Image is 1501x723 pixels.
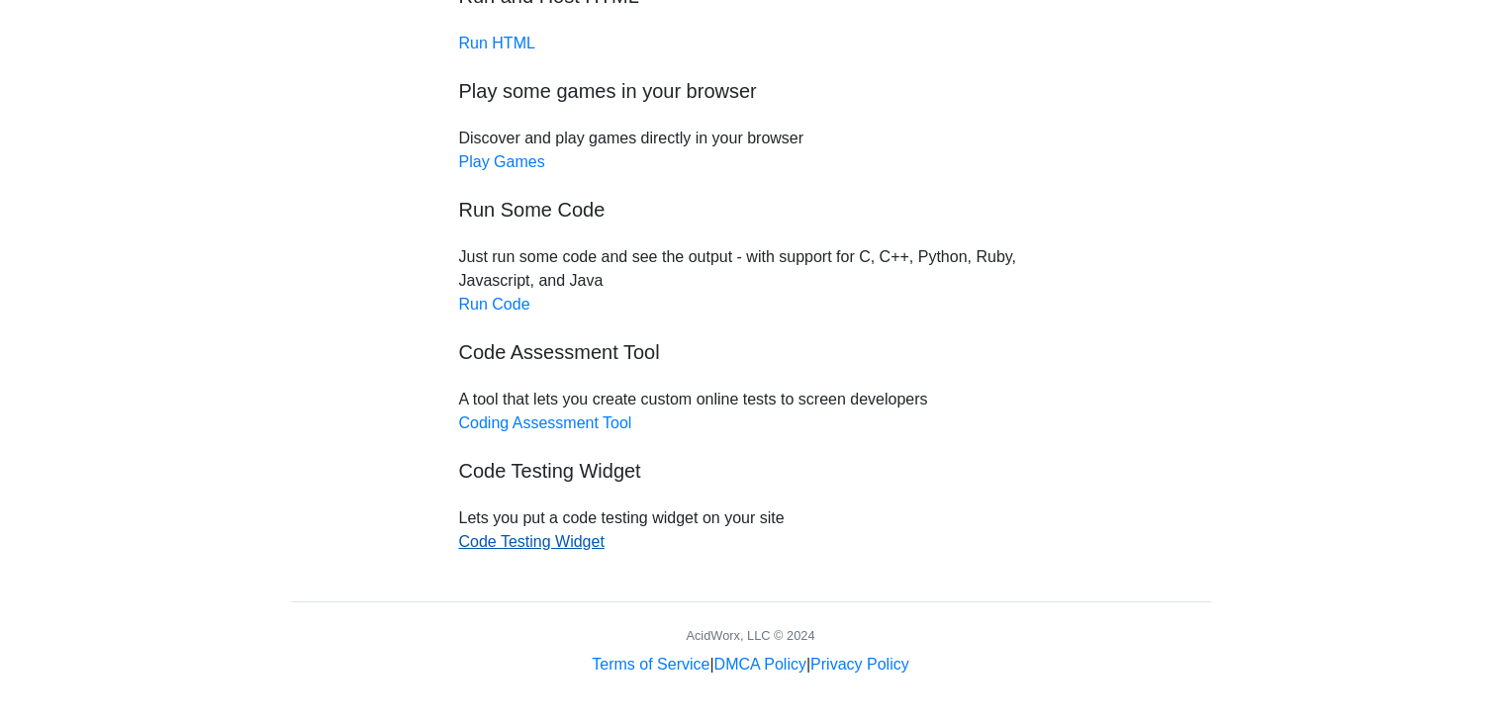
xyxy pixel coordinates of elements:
h5: Code Assessment Tool [459,340,1043,364]
a: DMCA Policy [714,656,806,673]
a: Terms of Service [592,656,709,673]
a: Coding Assessment Tool [459,414,632,431]
a: Privacy Policy [810,656,909,673]
h5: Run Some Code [459,198,1043,222]
h5: Code Testing Widget [459,459,1043,483]
a: Run Code [459,296,530,313]
div: AcidWorx, LLC © 2024 [686,626,814,645]
a: Code Testing Widget [459,533,605,550]
a: Run HTML [459,35,535,51]
div: | | [592,653,908,677]
h5: Play some games in your browser [459,79,1043,103]
a: Play Games [459,153,545,170]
